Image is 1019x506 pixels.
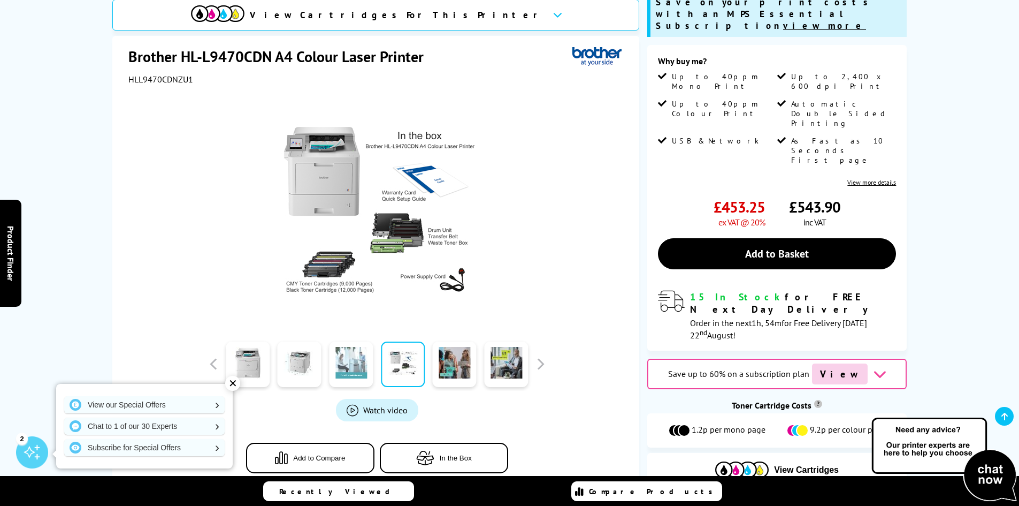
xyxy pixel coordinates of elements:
[718,217,765,228] span: ex VAT @ 20%
[668,368,809,379] span: Save up to 60% on a subscription plan
[791,99,894,128] span: Automatic Double Sided Printing
[774,465,839,475] span: View Cartridges
[715,462,769,478] img: Cartridges
[246,443,374,473] button: Add to Compare
[572,47,622,66] img: Brother
[690,291,896,315] div: for FREE Next Day Delivery
[250,9,544,21] span: View Cartridges For This Printer
[700,328,707,337] sup: nd
[658,56,896,72] div: Why buy me?
[655,461,899,479] button: View Cartridges
[293,454,345,462] span: Add to Compare
[64,418,225,435] a: Chat to 1 of our 30 Experts
[647,400,907,411] div: Toner Cartridge Costs
[869,416,1019,504] img: Open Live Chat window
[690,291,785,303] span: 15 In Stock
[589,487,718,496] span: Compare Products
[812,364,868,384] span: View
[191,5,244,22] img: cmyk-icon.svg
[363,405,408,416] span: Watch video
[64,396,225,413] a: View our Special Offers
[791,136,894,165] span: As Fast as 10 Seconds First page
[336,399,418,421] a: Product_All_Videos
[225,376,240,391] div: ✕
[672,99,775,118] span: Up to 40ppm Colour Print
[658,238,896,269] a: Add to Basket
[714,197,765,217] span: £453.25
[658,291,896,340] div: modal_delivery
[752,318,782,328] span: 1h, 54m
[272,106,482,316] img: Brother HL-L9470CDN Thumbnail
[440,454,472,462] span: In the Box
[672,136,759,146] span: USB & Network
[783,20,866,32] u: view more
[803,217,826,228] span: inc VAT
[789,197,840,217] span: £543.90
[64,439,225,456] a: Subscribe for Special Offers
[263,481,414,501] a: Recently Viewed
[672,72,775,91] span: Up to 40ppm Mono Print
[128,47,434,66] h1: Brother HL-L9470CDN A4 Colour Laser Printer
[571,481,722,501] a: Compare Products
[128,74,193,85] span: HLL9470CDNZU1
[692,424,765,437] span: 1.2p per mono page
[847,178,896,186] a: View more details
[16,433,28,444] div: 2
[380,443,508,473] button: In the Box
[814,400,822,408] sup: Cost per page
[5,225,16,281] span: Product Finder
[810,424,886,437] span: 9.2p per colour page
[279,487,401,496] span: Recently Viewed
[791,72,894,91] span: Up to 2,400 x 600 dpi Print
[690,318,867,341] span: Order in the next for Free Delivery [DATE] 22 August!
